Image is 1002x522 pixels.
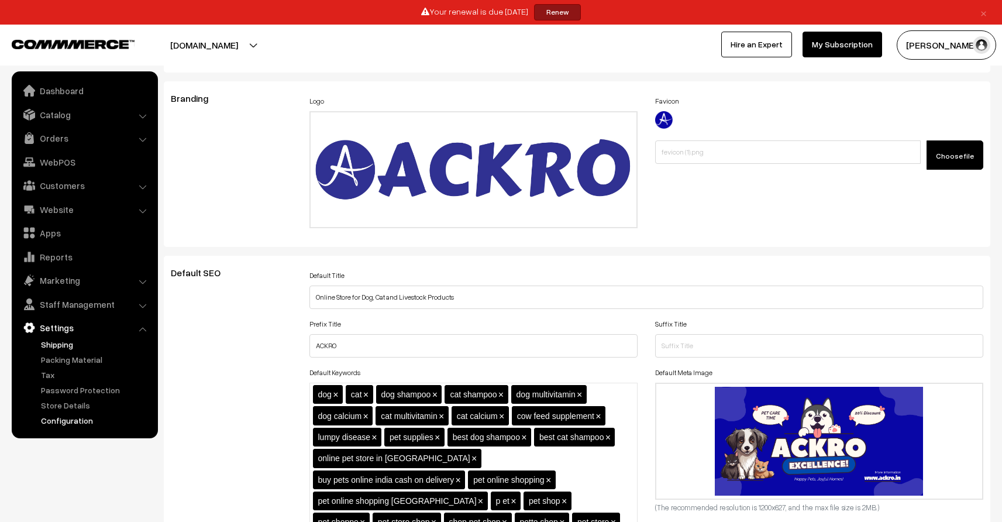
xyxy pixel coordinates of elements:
[318,411,362,421] span: dog calcium
[655,111,673,129] img: 17290640888643fevicon-1.png
[363,411,368,421] span: ×
[453,432,520,442] span: best dog shampoo
[381,390,431,399] span: dog shampoo
[129,30,279,60] button: [DOMAIN_NAME]
[498,390,504,400] span: ×
[562,496,567,506] span: ×
[655,319,687,329] label: Suffix Title
[15,128,154,149] a: Orders
[333,390,338,400] span: ×
[936,152,974,160] span: Choose file
[15,317,154,338] a: Settings
[496,496,509,506] span: p et
[363,390,369,400] span: ×
[318,432,371,442] span: lumpy disease
[499,411,504,421] span: ×
[435,432,440,442] span: ×
[529,496,560,506] span: pet shop
[546,475,551,485] span: ×
[450,390,497,399] span: cat shampoo
[471,454,477,463] span: ×
[309,334,638,358] input: Prefix Title
[539,432,604,442] span: best cat shampoo
[15,104,154,125] a: Catalog
[38,353,154,366] a: Packing Material
[15,80,154,101] a: Dashboard
[655,368,712,378] label: Default Meta Image
[457,411,498,421] span: cat calcium
[309,286,984,309] input: Title
[605,432,611,442] span: ×
[534,4,581,20] a: Renew
[4,4,998,20] div: Your renewal is due [DATE]
[390,432,433,442] span: pet supplies
[15,294,154,315] a: Staff Management
[803,32,882,57] a: My Subscription
[655,140,921,164] input: fevicon (1).png
[38,369,154,381] a: Tax
[309,96,324,107] label: Logo
[478,496,483,506] span: ×
[38,399,154,411] a: Store Details
[318,475,454,485] span: buy pets online india cash on delivery
[38,414,154,427] a: Configuration
[655,96,679,107] label: Favicon
[721,32,792,57] a: Hire an Expert
[15,175,154,196] a: Customers
[655,503,879,512] small: (The recommended resolution is 1200x627, and the max file size is 2MB.)
[521,432,526,442] span: ×
[511,496,516,506] span: ×
[309,270,345,281] label: Default Title
[15,199,154,220] a: Website
[15,246,154,267] a: Reports
[318,496,477,506] span: pet online shopping [GEOGRAPHIC_DATA]
[12,36,114,50] a: COMMMERCE
[517,390,576,399] span: dog multivitamin
[473,475,544,485] span: pet online shopping
[595,411,601,421] span: ×
[15,152,154,173] a: WebPOS
[309,319,341,329] label: Prefix Title
[455,475,460,485] span: ×
[318,454,470,463] span: online pet store in [GEOGRAPHIC_DATA]
[976,5,991,19] a: ×
[38,338,154,351] a: Shipping
[381,411,437,421] span: cat multivitamin
[15,270,154,291] a: Marketing
[655,334,983,358] input: Suffix Title
[309,368,360,378] label: Default Keywords
[432,390,438,400] span: ×
[318,390,332,399] span: dog
[38,384,154,396] a: Password Protection
[171,267,235,279] span: Default SEO
[371,432,377,442] span: ×
[351,390,362,399] span: cat
[517,411,594,421] span: cow feed supplement
[897,30,996,60] button: [PERSON_NAME]
[12,40,135,49] img: COMMMERCE
[439,411,444,421] span: ×
[973,36,990,54] img: user
[15,222,154,243] a: Apps
[577,390,582,400] span: ×
[171,92,222,104] span: Branding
